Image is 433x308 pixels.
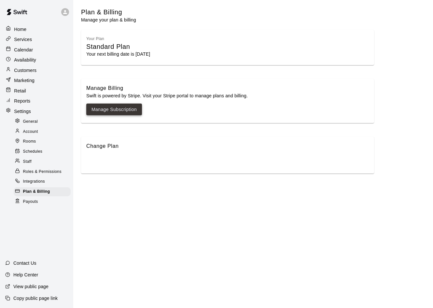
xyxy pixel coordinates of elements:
[23,138,36,145] span: Rooms
[14,157,71,166] div: Staff
[13,283,49,290] p: View public page
[14,177,71,186] div: Integrations
[13,272,38,278] p: Help Center
[14,98,30,104] p: Reports
[14,197,71,206] div: Payouts
[91,105,137,114] a: Manage Subscription
[14,117,73,127] a: General
[5,106,69,116] a: Settings
[14,117,71,126] div: General
[5,76,69,85] a: Marketing
[86,42,369,51] div: Standard Plan
[14,187,71,196] div: Plan & Billing
[14,177,73,187] a: Integrations
[14,77,35,84] p: Marketing
[86,84,369,92] div: Manage Billing
[14,26,26,33] p: Home
[14,88,26,94] p: Retail
[23,129,38,135] span: Account
[23,119,38,125] span: General
[14,187,73,197] a: Plan & Billing
[23,148,43,155] span: Schedules
[81,17,136,23] p: Manage your plan & billing
[5,86,69,95] a: Retail
[5,55,69,65] a: Availability
[14,147,73,157] a: Schedules
[14,167,73,177] a: Roles & Permissions
[5,65,69,75] a: Customers
[14,137,73,147] a: Rooms
[81,8,136,17] h5: Plan & Billing
[5,45,69,54] a: Calendar
[5,96,69,105] a: Reports
[14,36,32,43] p: Services
[13,295,58,301] p: Copy public page link
[14,157,73,167] a: Staff
[23,189,50,195] span: Plan & Billing
[5,24,69,34] a: Home
[86,36,104,41] span: Your Plan
[14,108,31,115] p: Settings
[23,159,32,165] span: Staff
[5,35,69,44] a: Services
[23,199,38,205] span: Payouts
[14,127,73,137] a: Account
[14,147,71,156] div: Schedules
[86,51,369,57] p: Your next billing date is [DATE]
[14,167,71,176] div: Roles & Permissions
[23,178,45,185] span: Integrations
[14,67,36,74] p: Customers
[13,260,36,266] p: Contact Us
[14,127,71,136] div: Account
[23,169,62,175] span: Roles & Permissions
[86,142,369,150] div: Change Plan
[14,197,73,207] a: Payouts
[86,92,369,99] p: Swift is powered by Stripe. Visit your Stripe portal to manage plans and billing.
[14,57,36,63] p: Availability
[14,47,33,53] p: Calendar
[14,137,71,146] div: Rooms
[86,104,142,116] button: Manage Subscription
